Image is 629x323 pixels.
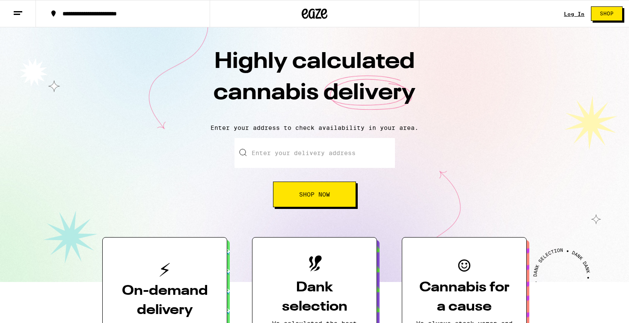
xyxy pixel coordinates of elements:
[416,278,513,317] h3: Cannabis for a cause
[591,6,623,21] button: Shop
[273,182,356,207] button: Shop Now
[600,11,614,16] span: Shop
[165,47,464,117] h1: Highly calculated cannabis delivery
[584,6,629,21] a: Shop
[234,138,395,168] input: Enter your delivery address
[299,191,330,197] span: Shop Now
[116,282,213,320] h3: On-demand delivery
[266,278,363,317] h3: Dank selection
[9,124,620,131] p: Enter your address to check availability in your area.
[564,11,584,17] a: Log In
